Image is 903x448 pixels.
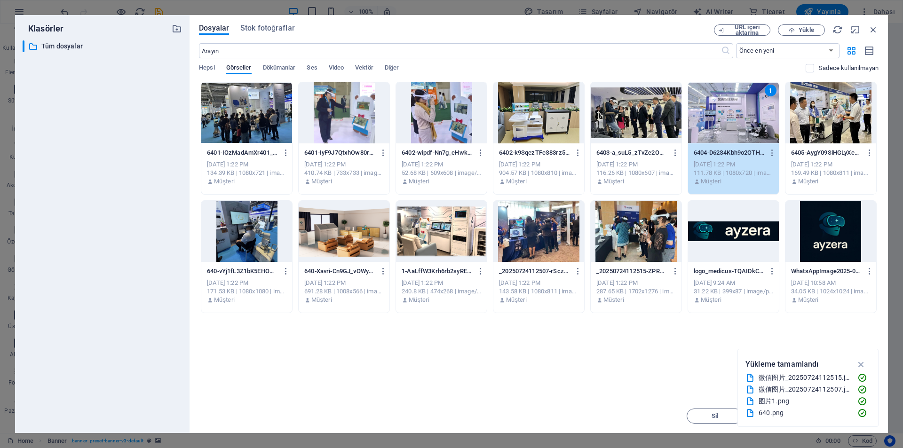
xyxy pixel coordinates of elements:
div: 134.39 KB | 1080x721 | image/jpeg [207,169,286,177]
a: Appointment [451,241,518,263]
span: Stok fotoğraflar [240,23,295,34]
span: Yükle [799,27,814,33]
span: Diğer [385,62,399,75]
p: Yükleme tamamlandı [745,358,819,370]
i: Yeniden Yükle [832,24,843,35]
p: 6404-D62S4Kbh9o2OTHjz4Tt2Cw.jpg [694,149,764,157]
p: _20250724112507-rSczzUMMTv6mRhTdKZtuhw.jpg [499,267,570,275]
div: [DATE] 10:58 AM [791,279,871,287]
p: 1-AaLffW3Krh6rb2syREZFuw.png [402,267,472,275]
div: [DATE] 1:22 PM [207,160,286,169]
div: 微信图片_20250724112507.jpg [759,384,850,395]
p: Müşteri [409,177,429,186]
p: 6401-IyF9J7QtxhOw80rSCx29Lw.png [304,149,375,157]
div: [DATE] 1:22 PM [694,160,773,169]
div: [DATE] 1:22 PM [402,160,481,169]
div: 410.74 KB | 733x733 | image/png [304,169,384,177]
div: [DATE] 1:22 PM [402,279,481,287]
p: Müşteri [506,177,526,186]
div: [DATE] 1:22 PM [791,160,871,169]
button: Sil [687,409,743,424]
div: [DATE] 1:22 PM [596,160,676,169]
span: Görseller [226,62,252,75]
span: Sil [712,413,718,419]
span: Dökümanlar [263,62,296,75]
input: Arayın [199,43,721,58]
div: [DATE] 1:22 PM [499,279,578,287]
div: 171.53 KB | 1080x1080 | image/jpeg [207,287,286,296]
p: Müşteri [214,296,234,304]
p: 6405-AygY09SiHGLyXekDzJZ3qw.jpg [791,149,862,157]
button: Yükle [778,24,825,36]
span: Ses [307,62,317,75]
div: 31.22 KB | 399x87 | image/png [694,287,773,296]
div: [DATE] 1:22 PM [499,160,578,169]
div: 1 [765,85,776,96]
div: [DATE] 1:22 PM [596,279,676,287]
p: Müşteri [701,296,721,304]
p: Müşteri [409,296,429,304]
span: Hepsi [199,62,214,75]
p: 6403-a_suL5_zTvZc2OA9Q-IDqw.jpg [596,149,667,157]
div: 904.57 KB | 1080x810 | image/png [499,169,578,177]
p: 6402-wipdf-Nn7g_cHwkU8vwHhQ.jpg [402,149,472,157]
div: 52.68 KB | 609x608 | image/jpeg [402,169,481,177]
p: 6401-IOzMadAmXr401__9kESEHw.jpg [207,149,277,157]
div: 287.65 KB | 1702x1276 | image/jpeg [596,287,676,296]
p: _20250724112515-ZPRLAS91ucuGhX1FLcHTZg.jpg [596,267,667,275]
div: ​ [23,40,24,52]
div: 116.26 KB | 1080x607 | image/jpeg [596,169,676,177]
p: Müşteri [798,177,818,186]
div: 微信图片_20250724112515.jpg [759,372,850,383]
span: Dosyalar [199,23,229,34]
p: Müşteri [214,177,234,186]
p: Müşteri [603,177,624,186]
p: Klasörler [23,23,63,35]
p: Müşteri [798,296,818,304]
div: [DATE] 9:24 AM [694,279,773,287]
div: [DATE] 1:22 PM [304,279,384,287]
div: 图片1.png [759,396,850,407]
button: URL içeri aktarma [714,24,770,36]
div: 169.49 KB | 1080x811 | image/jpeg [791,169,871,177]
p: 640-vYj1fL3Z1bK5EHOwDnwOUQ.jpg [207,267,277,275]
span: Video [329,62,344,75]
p: WhatsAppImage2025-08-13at11.38.501-iQreByDu3lYUnLaUhypx8w.jpeg [791,267,862,275]
p: Müşteri [603,296,624,304]
div: [DATE] 1:22 PM [207,279,286,287]
span: Vektör [355,62,373,75]
div: 143.58 KB | 1080x811 | image/jpeg [499,287,578,296]
p: Müşteri [311,296,332,304]
p: Sadece web sitesinde kullanılmayan dosyaları görüntüleyin. Bu oturum sırasında eklenen dosyalar h... [819,64,879,72]
i: Yeni klasör oluştur [172,24,182,34]
div: 640.png [759,408,850,418]
span: URL içeri aktarma [728,24,766,36]
p: Müşteri [701,177,721,186]
p: Müşteri [506,296,526,304]
div: [DATE] 1:22 PM [304,160,384,169]
div: 240.8 KB | 474x268 | image/png [402,287,481,296]
p: Tüm dosyalar [41,41,165,52]
div: 691.28 KB | 1008x566 | image/png [304,287,384,296]
p: Müşteri [311,177,332,186]
p: 640-Xavri-Cn9GJ_vOWy0g7CLw.png [304,267,375,275]
div: 34.05 KB | 1024x1024 | image/jpeg [791,287,871,296]
p: 6402-k9SqezTFeS83rz5hKVnEFQ.png [499,149,570,157]
div: 111.78 KB | 1080x720 | image/jpeg [694,169,773,177]
i: Kapat [868,24,879,35]
i: Küçült [850,24,861,35]
p: logo_medicus-TQAIDkCVwdjeXh9kBg29yg.png [694,267,764,275]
